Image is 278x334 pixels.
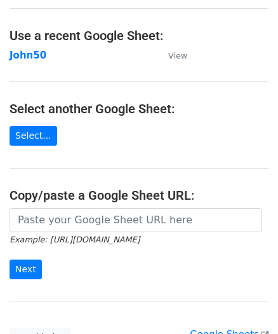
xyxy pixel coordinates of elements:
h4: Use a recent Google Sheet: [10,28,268,43]
small: Example: [URL][DOMAIN_NAME] [10,235,140,244]
input: Next [10,260,42,279]
a: John50 [10,50,46,61]
h4: Copy/paste a Google Sheet URL: [10,188,268,203]
a: Select... [10,126,57,146]
input: Paste your Google Sheet URL here [10,208,262,232]
h4: Select another Google Sheet: [10,101,268,116]
iframe: Chat Widget [215,273,278,334]
small: View [168,51,187,60]
a: View [156,50,187,61]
